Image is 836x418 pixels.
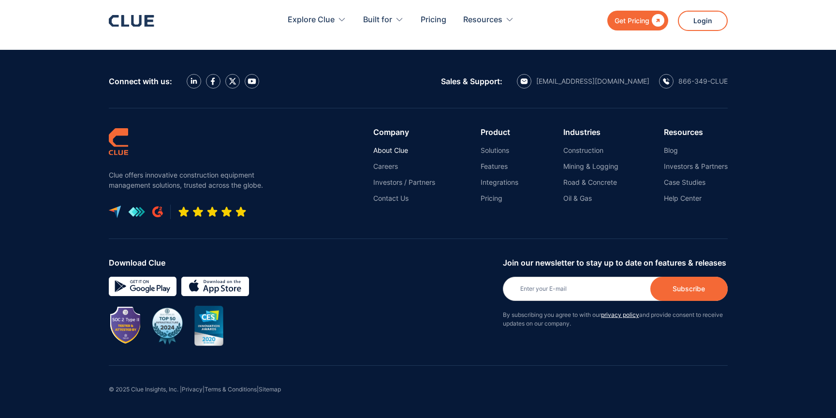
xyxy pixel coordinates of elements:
div: Explore Clue [288,5,346,35]
a: About Clue [373,146,435,155]
div: Industries [563,128,618,136]
a: Get Pricing [607,11,668,30]
div: Join our newsletter to stay up to date on features & releases [503,258,728,267]
a: Help Center [664,194,728,203]
div: Resources [463,5,502,35]
a: Features [481,162,518,171]
div: Sales & Support: [441,77,502,86]
img: clue logo simple [109,128,128,155]
div: Company [373,128,435,136]
div: Explore Clue [288,5,335,35]
div: Connect with us: [109,77,172,86]
a: Login [678,11,728,31]
a: Mining & Logging [563,162,618,171]
img: Image showing SOC 2 TYPE II badge for CLUE [111,308,140,343]
a: Construction [563,146,618,155]
a: calling icon866-349-CLUE [659,74,728,89]
form: Newsletter [503,258,728,338]
a: email icon[EMAIL_ADDRESS][DOMAIN_NAME] [517,74,649,89]
img: get app logo [128,207,145,217]
div: Resources [463,5,514,35]
img: LinkedIn icon [191,78,197,84]
div: Built for [363,5,392,35]
input: Enter your E-mail [503,277,728,301]
a: Careers [373,162,435,171]
div: Product [481,128,518,136]
a: Pricing [421,5,446,35]
a: Contact Us [373,194,435,203]
div: Get Pricing [615,15,649,27]
img: CES innovation award 2020 image [194,306,223,346]
a: Solutions [481,146,518,155]
img: capterra logo icon [109,206,121,218]
div: © 2025 Clue Insights, Inc. | | | [109,366,728,418]
a: privacy policy [601,311,639,318]
img: facebook icon [211,77,215,85]
div: [EMAIL_ADDRESS][DOMAIN_NAME] [536,77,649,86]
a: Pricing [481,194,518,203]
p: Clue offers innovative construction equipment management solutions, trusted across the globe. [109,170,268,190]
input: Subscribe [650,277,728,301]
a: Sitemap [259,386,281,393]
img: X icon twitter [229,77,236,85]
a: Investors / Partners [373,178,435,187]
div: Resources [664,128,728,136]
img: Five-star rating icon [178,206,247,218]
img: G2 review platform icon [152,206,163,218]
a: Terms & Conditions [205,386,257,393]
img: Google simple icon [109,277,176,296]
a: Integrations [481,178,518,187]
a: Investors & Partners [664,162,728,171]
a: Oil & Gas [563,194,618,203]
a: Case Studies [664,178,728,187]
img: BuiltWorlds Top 50 Infrastructure 2024 award badge with [147,306,187,345]
img: download on the App store [181,277,249,296]
div: Built for [363,5,404,35]
a: Privacy [182,386,203,393]
div:  [649,15,664,27]
div: Download Clue [109,258,496,267]
p: By subscribing you agree to with our and provide consent to receive updates on our company. [503,311,728,328]
img: YouTube Icon [248,78,256,84]
div: 866-349-CLUE [678,77,728,86]
img: calling icon [663,78,670,85]
a: Blog [664,146,728,155]
a: Road & Concrete [563,178,618,187]
img: email icon [520,78,528,84]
